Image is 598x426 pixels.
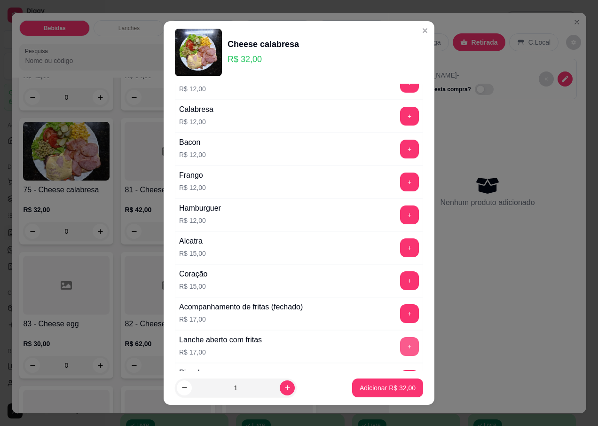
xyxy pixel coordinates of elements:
[280,380,295,395] button: increase-product-quantity
[360,383,416,393] p: Adicionar R$ 32,00
[179,282,207,291] p: R$ 15,00
[175,29,222,76] img: product-image
[179,301,303,313] div: Acompanhamento de fritas (fechado)
[400,140,419,158] button: add
[179,334,262,346] div: Lanche aberto com fritas
[179,268,207,280] div: Coração
[179,84,206,94] p: R$ 12,00
[400,205,419,224] button: add
[400,337,419,356] button: add
[400,173,419,191] button: add
[179,183,206,192] p: R$ 12,00
[179,170,206,181] div: Frango
[417,23,433,38] button: Close
[177,380,192,395] button: decrease-product-quantity
[179,367,206,379] div: Picanha
[179,203,221,214] div: Hamburguer
[400,370,419,389] button: add
[352,379,423,397] button: Adicionar R$ 32,00
[228,53,299,66] p: R$ 32,00
[179,347,262,357] p: R$ 17,00
[179,150,206,159] p: R$ 12,00
[400,271,419,290] button: add
[179,137,206,148] div: Bacon
[400,107,419,126] button: add
[179,216,221,225] p: R$ 12,00
[179,315,303,324] p: R$ 17,00
[179,236,206,247] div: Alcatra
[228,38,299,51] div: Cheese calabresa
[400,304,419,323] button: add
[179,104,213,115] div: Calabresa
[179,117,213,126] p: R$ 12,00
[179,249,206,258] p: R$ 15,00
[400,238,419,257] button: add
